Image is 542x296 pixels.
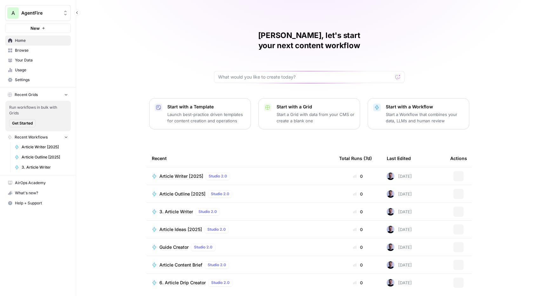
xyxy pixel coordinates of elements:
[209,173,227,179] span: Studio 2.0
[15,67,68,73] span: Usage
[159,209,193,215] span: 3. Article Writer
[159,226,202,233] span: Article Ideas [2025]
[387,243,394,251] img: mtb5lffcyzxtxeymzlrcp6m5jts6
[12,120,33,126] span: Get Started
[5,75,71,85] a: Settings
[22,164,68,170] span: 3. Article Writer
[152,150,329,167] div: Recent
[167,111,245,124] p: Launch best-practice driven templates for content creation and operations
[152,261,329,269] a: Article Content BriefStudio 2.0
[22,154,68,160] span: Article Outline [2025]
[277,104,355,110] p: Start with a Grid
[159,173,203,179] span: Article Writer [2025]
[159,280,206,286] span: 6. Article Drip Creator
[15,180,68,186] span: AirOps Academy
[277,111,355,124] p: Start a Grid with data from your CMS or create a blank one
[15,48,68,53] span: Browse
[159,191,205,197] span: Article Outline [2025]
[5,5,71,21] button: Workspace: AgentFire
[339,244,377,250] div: 0
[12,162,71,172] a: 3. Article Writer
[21,10,60,16] span: AgentFire
[5,45,71,55] a: Browse
[5,55,71,65] a: Your Data
[387,226,394,233] img: mtb5lffcyzxtxeymzlrcp6m5jts6
[5,132,71,142] button: Recent Workflows
[152,243,329,251] a: Guide CreatorStudio 2.0
[9,119,36,127] button: Get Started
[339,173,377,179] div: 0
[218,74,393,80] input: What would you like to create today?
[368,98,469,129] button: Start with a WorkflowStart a Workflow that combines your data, LLMs and human review
[11,9,15,17] span: A
[386,111,464,124] p: Start a Workflow that combines your data, LLMs and human review
[208,262,226,268] span: Studio 2.0
[214,30,405,51] h1: [PERSON_NAME], let's start your next content workflow
[387,261,412,269] div: [DATE]
[15,92,38,98] span: Recent Grids
[159,262,202,268] span: Article Content Brief
[30,25,40,31] span: New
[5,35,71,46] a: Home
[194,244,212,250] span: Studio 2.0
[387,190,412,198] div: [DATE]
[211,191,229,197] span: Studio 2.0
[15,134,48,140] span: Recent Workflows
[387,172,394,180] img: mtb5lffcyzxtxeymzlrcp6m5jts6
[450,150,467,167] div: Actions
[5,178,71,188] a: AirOps Academy
[339,150,372,167] div: Total Runs (7d)
[152,172,329,180] a: Article Writer [2025]Studio 2.0
[9,105,67,116] span: Run workflows in bulk with Grids
[387,208,394,216] img: mtb5lffcyzxtxeymzlrcp6m5jts6
[15,77,68,83] span: Settings
[15,200,68,206] span: Help + Support
[12,152,71,162] a: Article Outline [2025]
[15,38,68,43] span: Home
[387,279,394,286] img: mtb5lffcyzxtxeymzlrcp6m5jts6
[386,104,464,110] p: Start with a Workflow
[5,65,71,75] a: Usage
[152,226,329,233] a: Article Ideas [2025]Studio 2.0
[387,279,412,286] div: [DATE]
[152,190,329,198] a: Article Outline [2025]Studio 2.0
[22,144,68,150] span: Article Writer [2025]
[12,142,71,152] a: Article Writer [2025]
[211,280,230,286] span: Studio 2.0
[339,280,377,286] div: 0
[387,190,394,198] img: mtb5lffcyzxtxeymzlrcp6m5jts6
[5,188,70,198] div: What's new?
[152,279,329,286] a: 6. Article Drip CreatorStudio 2.0
[198,209,217,215] span: Studio 2.0
[167,104,245,110] p: Start with a Template
[387,150,411,167] div: Last Edited
[258,98,360,129] button: Start with a GridStart a Grid with data from your CMS or create a blank one
[339,226,377,233] div: 0
[387,172,412,180] div: [DATE]
[5,188,71,198] button: What's new?
[387,243,412,251] div: [DATE]
[387,226,412,233] div: [DATE]
[15,57,68,63] span: Your Data
[339,262,377,268] div: 0
[159,244,189,250] span: Guide Creator
[5,23,71,33] button: New
[5,198,71,208] button: Help + Support
[339,209,377,215] div: 0
[339,191,377,197] div: 0
[207,227,226,232] span: Studio 2.0
[149,98,251,129] button: Start with a TemplateLaunch best-practice driven templates for content creation and operations
[387,261,394,269] img: mtb5lffcyzxtxeymzlrcp6m5jts6
[387,208,412,216] div: [DATE]
[5,90,71,100] button: Recent Grids
[152,208,329,216] a: 3. Article WriterStudio 2.0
